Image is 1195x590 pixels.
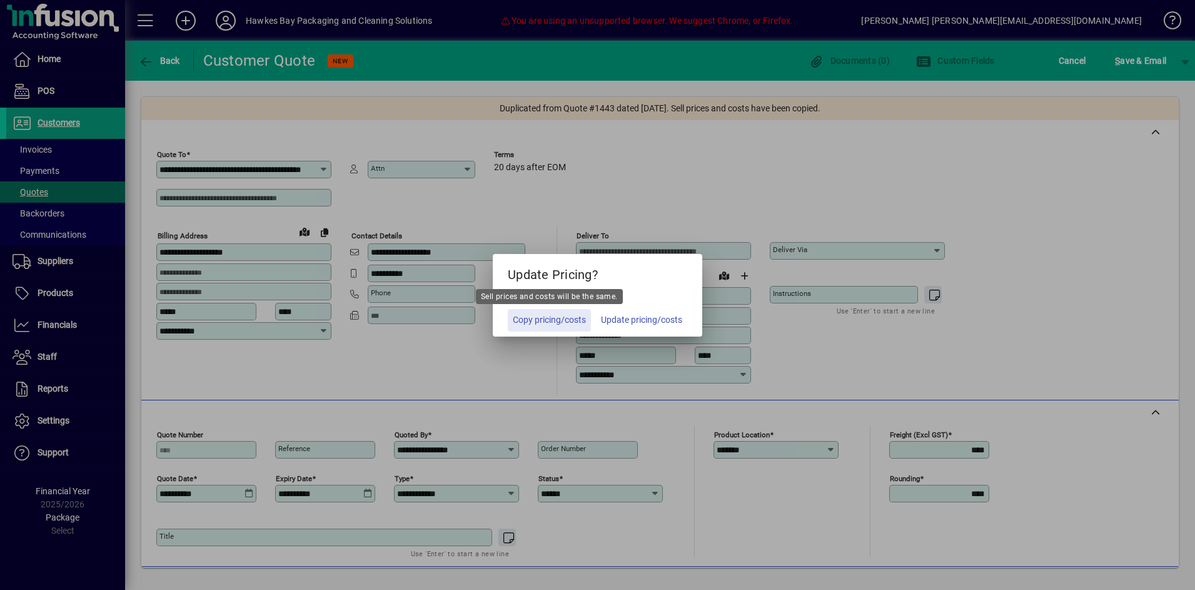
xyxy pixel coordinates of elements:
[493,254,702,290] h5: Update Pricing?
[513,313,586,327] span: Copy pricing/costs
[508,309,591,332] button: Copy pricing/costs
[476,289,623,304] div: Sell prices and costs will be the same.
[601,313,682,327] span: Update pricing/costs
[596,309,687,332] button: Update pricing/costs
